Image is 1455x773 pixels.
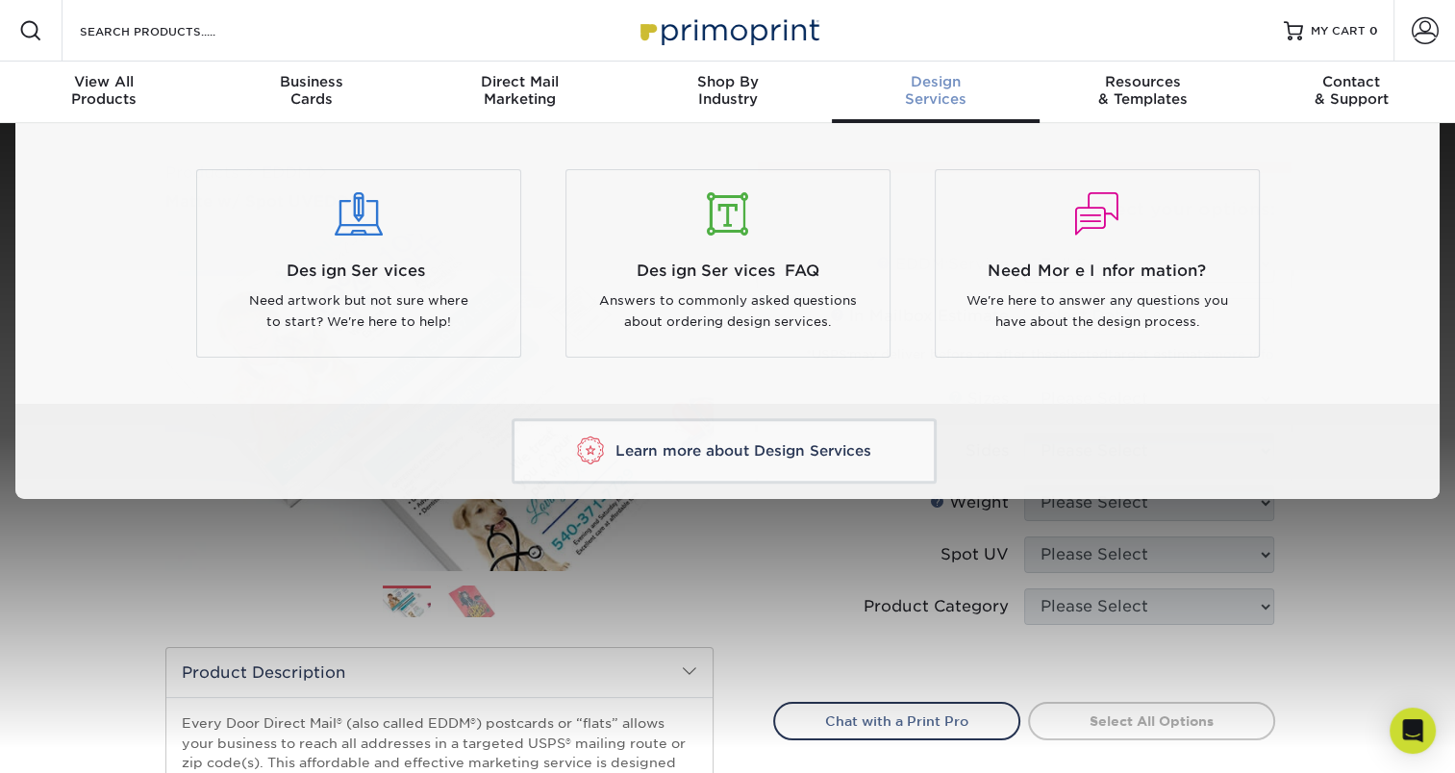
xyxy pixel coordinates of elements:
div: Open Intercom Messenger [1390,708,1436,754]
a: DesignServices [832,62,1040,123]
span: Business [208,73,415,90]
span: Shop By [623,73,831,90]
div: Marketing [415,73,623,108]
a: Need More Information? We're here to answer any questions you have about the design process. [927,169,1267,358]
a: Design Services Need artwork but not sure where to start? We're here to help! [188,169,529,358]
a: Design Services FAQ Answers to commonly asked questions about ordering design services. [558,169,898,358]
span: Contact [1247,73,1455,90]
span: Learn more about Design Services [615,442,871,460]
a: Learn more about Design Services [512,419,937,484]
a: BusinessCards [208,62,415,123]
span: Direct Mail [415,73,623,90]
input: SEARCH PRODUCTS..... [78,19,265,42]
div: & Support [1247,73,1455,108]
span: 0 [1369,24,1378,37]
div: Industry [623,73,831,108]
p: Need artwork but not sure where to start? We're here to help! [212,290,506,334]
div: Services [832,73,1040,108]
p: Answers to commonly asked questions about ordering design services. [581,290,875,334]
div: Cards [208,73,415,108]
a: Direct MailMarketing [415,62,623,123]
img: Primoprint [632,10,824,51]
p: We're here to answer any questions you have about the design process. [950,290,1244,334]
a: Shop ByIndustry [623,62,831,123]
span: Need More Information? [950,260,1244,283]
a: Contact& Support [1247,62,1455,123]
a: Resources& Templates [1040,62,1247,123]
span: Resources [1040,73,1247,90]
span: MY CART [1311,23,1366,39]
span: Design [832,73,1040,90]
div: & Templates [1040,73,1247,108]
span: Design Services [212,260,506,283]
span: Design Services FAQ [581,260,875,283]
